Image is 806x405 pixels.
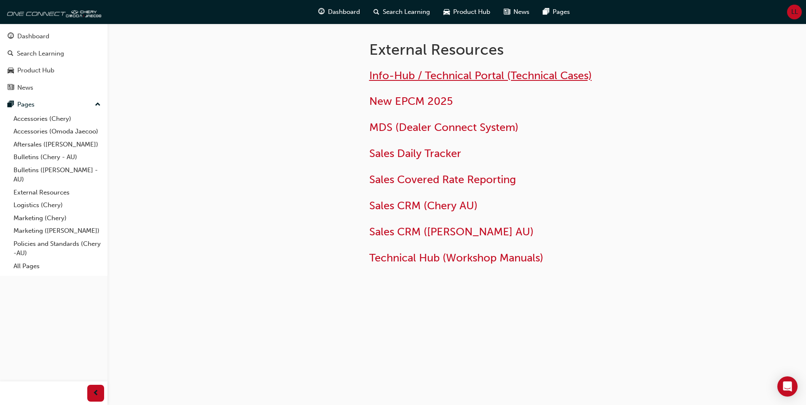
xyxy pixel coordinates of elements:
a: MDS (Dealer Connect System) [369,121,519,134]
span: car-icon [8,67,14,75]
a: Aftersales ([PERSON_NAME]) [10,138,104,151]
span: prev-icon [93,388,99,399]
a: pages-iconPages [536,3,577,21]
a: Technical Hub (Workshop Manuals) [369,251,543,264]
span: guage-icon [318,7,325,17]
a: Sales CRM ([PERSON_NAME] AU) [369,225,534,238]
a: All Pages [10,260,104,273]
span: News [513,7,529,17]
a: Sales Covered Rate Reporting [369,173,516,186]
a: search-iconSearch Learning [367,3,437,21]
a: Info-Hub / Technical Portal (Technical Cases) [369,69,592,82]
span: up-icon [95,99,101,110]
button: Pages [3,97,104,112]
span: search-icon [8,50,13,58]
a: Policies and Standards (Chery -AU) [10,237,104,260]
span: pages-icon [8,101,14,109]
img: oneconnect [4,3,101,20]
a: car-iconProduct Hub [437,3,497,21]
div: Search Learning [17,49,64,59]
div: Product Hub [17,66,54,75]
div: News [17,83,33,93]
a: news-iconNews [497,3,536,21]
a: Sales CRM (Chery AU) [369,199,478,212]
a: Accessories (Omoda Jaecoo) [10,125,104,138]
a: New EPCM 2025 [369,95,453,108]
span: guage-icon [8,33,14,40]
span: news-icon [8,84,14,92]
span: LL [791,7,798,17]
a: News [3,80,104,96]
a: Dashboard [3,29,104,44]
span: pages-icon [543,7,549,17]
a: Logistics (Chery) [10,199,104,212]
a: Product Hub [3,63,104,78]
span: Dashboard [328,7,360,17]
span: news-icon [504,7,510,17]
a: External Resources [10,186,104,199]
a: Bulletins ([PERSON_NAME] - AU) [10,164,104,186]
div: Open Intercom Messenger [777,376,798,397]
a: Search Learning [3,46,104,61]
button: DashboardSearch LearningProduct HubNews [3,27,104,97]
span: Search Learning [383,7,430,17]
span: Pages [553,7,570,17]
span: car-icon [443,7,450,17]
a: Sales Daily Tracker [369,147,461,160]
a: Marketing (Chery) [10,212,104,225]
h1: External Resources [369,40,646,59]
div: Dashboard [17,32,49,41]
a: Bulletins (Chery - AU) [10,151,104,164]
button: LL [787,5,802,19]
a: Accessories (Chery) [10,112,104,125]
span: search-icon [373,7,379,17]
a: guage-iconDashboard [312,3,367,21]
div: Pages [17,100,35,109]
a: Marketing ([PERSON_NAME]) [10,224,104,237]
span: Product Hub [453,7,490,17]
